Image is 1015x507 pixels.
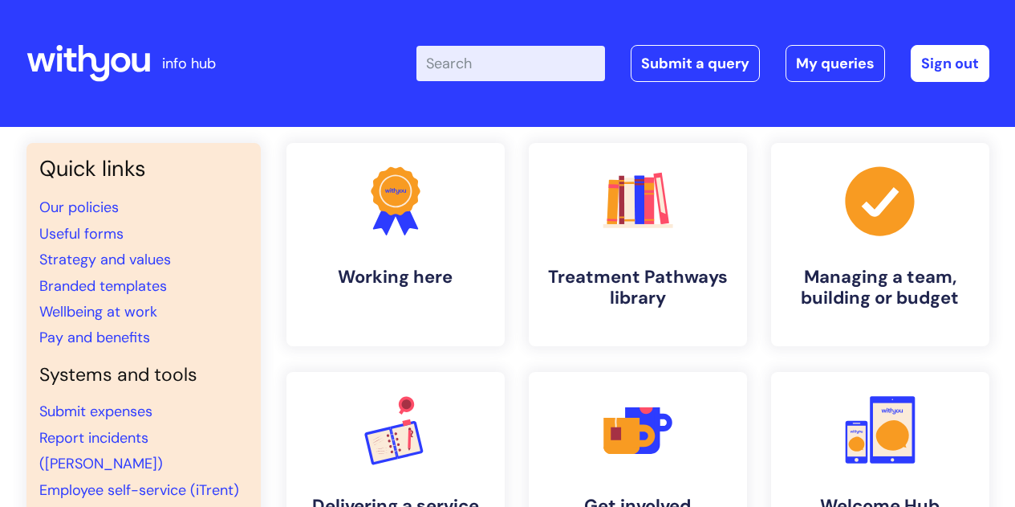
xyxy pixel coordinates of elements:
p: info hub [162,51,216,76]
h4: Working here [299,267,492,288]
h4: Managing a team, building or budget [784,267,976,309]
h4: Treatment Pathways library [542,267,734,309]
a: My queries [786,45,885,82]
a: Useful forms [39,224,124,243]
a: Sign out [911,45,989,82]
input: Search [416,46,605,81]
a: Employee self-service (iTrent) [39,480,239,500]
a: Treatment Pathways library [529,143,747,346]
a: Submit expenses [39,402,152,421]
div: | - [416,45,989,82]
a: Wellbeing at work [39,302,157,321]
a: Managing a team, building or budget [771,143,989,346]
a: Submit a query [631,45,760,82]
h4: Systems and tools [39,364,248,386]
a: Report incidents ([PERSON_NAME]) [39,428,163,473]
a: Our policies [39,198,119,217]
a: Branded templates [39,276,167,296]
a: Strategy and values [39,250,171,269]
a: Working here [286,143,505,346]
a: Pay and benefits [39,328,150,347]
h3: Quick links [39,156,248,182]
